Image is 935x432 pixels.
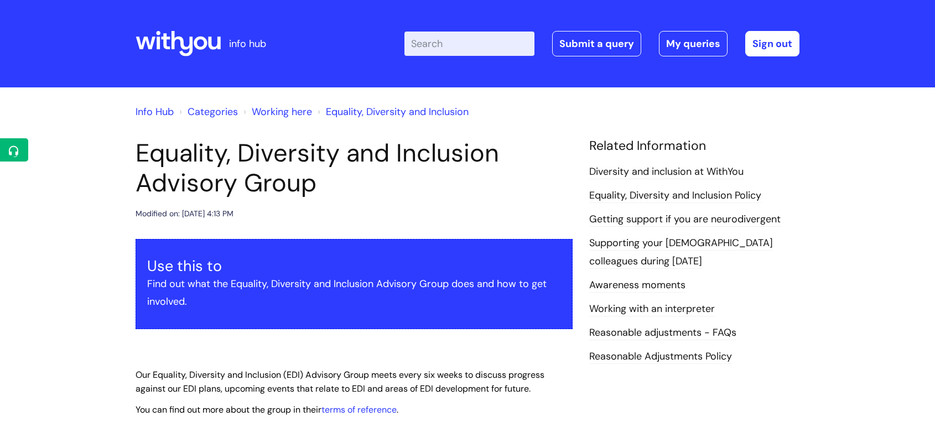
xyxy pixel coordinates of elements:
a: Awareness moments [589,278,685,293]
span: Our Equality, Diversity and Inclusion (EDI) Advisory Group meets every six weeks to discuss progr... [136,369,544,394]
div: | - [404,31,799,56]
a: Reasonable adjustments - FAQs [589,326,736,340]
p: Find out what the Equality, Diversity and Inclusion Advisory Group does and how to get involved. [147,275,561,311]
a: Sign out [745,31,799,56]
li: Working here [241,103,312,121]
a: Getting support if you are neurodivergent [589,212,781,227]
a: Diversity and inclusion at WithYou [589,165,744,179]
a: terms of reference [321,404,397,415]
li: Equality, Diversity and Inclusion [315,103,469,121]
a: Equality, Diversity and Inclusion [326,105,469,118]
a: Supporting your [DEMOGRAPHIC_DATA] colleagues during [DATE] [589,236,773,268]
input: Search [404,32,534,56]
a: Categories [188,105,238,118]
h3: Use this to [147,257,561,275]
h4: Related Information [589,138,799,154]
a: Equality, Diversity and Inclusion Policy [589,189,761,203]
a: Info Hub [136,105,174,118]
a: Working here [252,105,312,118]
a: Reasonable Adjustments Policy [589,350,732,364]
a: My queries [659,31,728,56]
div: Modified on: [DATE] 4:13 PM [136,207,233,221]
a: Submit a query [552,31,641,56]
span: You can find out more about the group in their . [136,404,398,415]
p: info hub [229,35,266,53]
h1: Equality, Diversity and Inclusion Advisory Group [136,138,573,198]
li: Solution home [176,103,238,121]
a: Working with an interpreter [589,302,715,316]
